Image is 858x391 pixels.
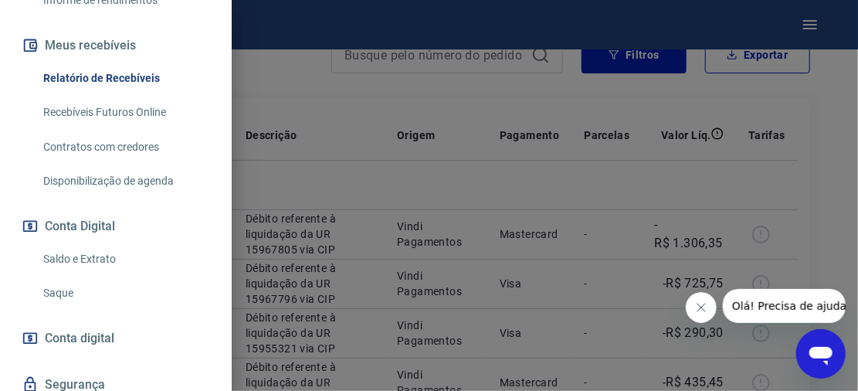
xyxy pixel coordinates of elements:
[37,277,213,309] a: Saque
[37,63,213,94] a: Relatório de Recebíveis
[19,29,213,63] button: Meus recebíveis
[686,292,717,323] iframe: Fechar mensagem
[796,329,846,379] iframe: Botão para abrir a janela de mensagens
[37,165,213,197] a: Disponibilização de agenda
[45,328,114,349] span: Conta digital
[37,131,213,163] a: Contratos com credores
[19,209,213,243] button: Conta Digital
[723,289,846,323] iframe: Mensagem da empresa
[19,321,213,355] a: Conta digital
[37,243,213,275] a: Saldo e Extrato
[37,97,213,128] a: Recebíveis Futuros Online
[9,11,130,23] span: Olá! Precisa de ajuda?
